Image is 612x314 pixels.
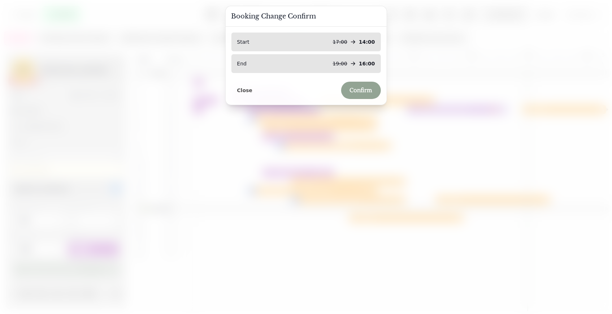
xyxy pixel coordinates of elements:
button: Close [231,86,259,95]
p: 16:00 [359,60,375,67]
span: Close [237,88,253,93]
p: 17:00 [333,38,347,46]
span: Confirm [350,87,372,93]
button: Confirm [341,82,381,99]
h3: Booking Change Confirm [231,12,381,21]
p: 14:00 [359,38,375,46]
p: End [237,60,247,67]
p: Start [237,38,249,46]
p: 19:00 [333,60,347,67]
